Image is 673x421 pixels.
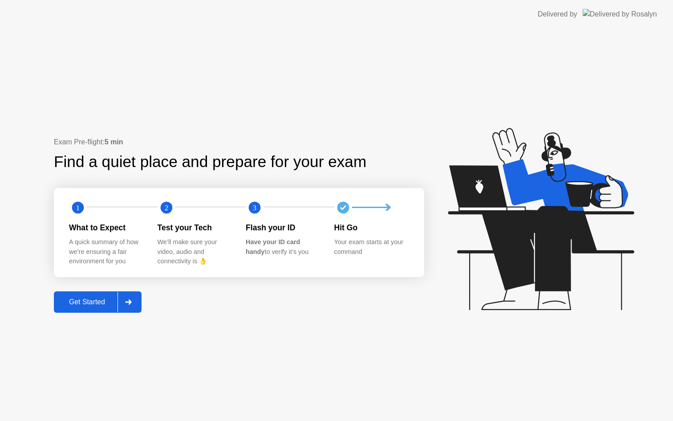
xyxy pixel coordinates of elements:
button: Get Started [54,291,142,313]
div: Get Started [57,298,118,306]
b: 5 min [105,138,123,146]
div: What to Expect [69,222,143,233]
div: to verify it’s you [246,237,320,257]
div: Delivered by [538,9,577,20]
text: 3 [253,203,256,212]
div: Your exam starts at your command [334,237,409,257]
div: Find a quiet place and prepare for your exam [54,150,368,174]
div: Exam Pre-flight: [54,137,424,147]
text: 1 [76,203,80,212]
div: We’ll make sure your video, audio and connectivity is 👌 [158,237,232,266]
div: A quick summary of how we’re ensuring a fair environment for you [69,237,143,266]
b: Have your ID card handy [246,238,300,255]
div: Flash your ID [246,222,320,233]
text: 2 [164,203,168,212]
img: Delivered by Rosalyn [583,9,657,19]
div: Test your Tech [158,222,232,233]
div: Hit Go [334,222,409,233]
